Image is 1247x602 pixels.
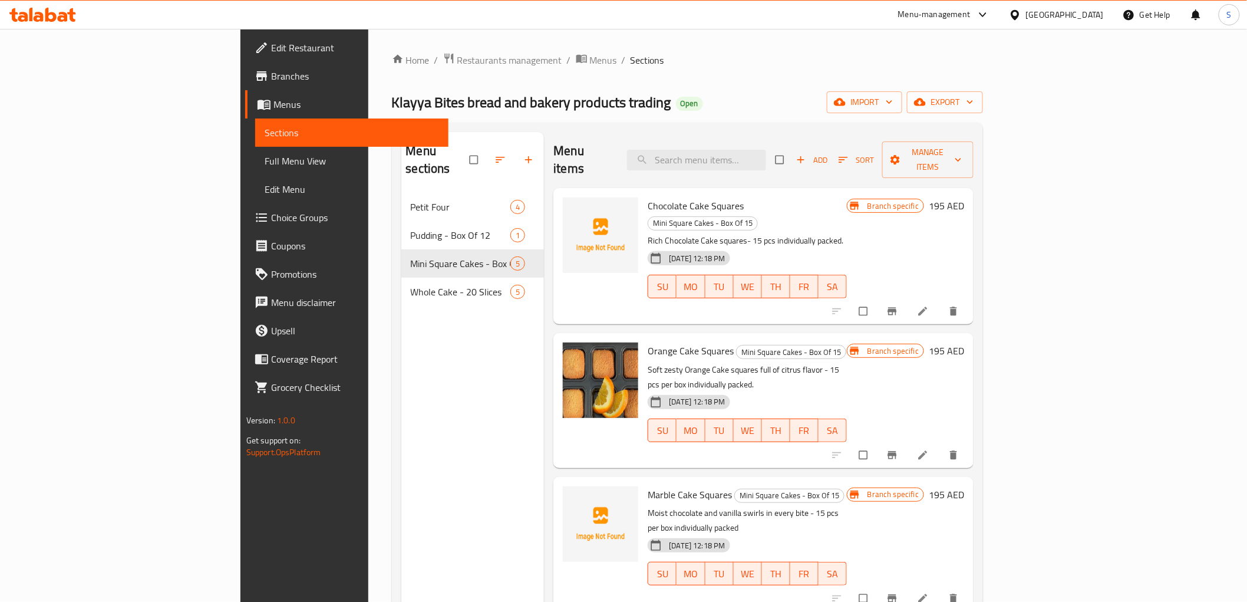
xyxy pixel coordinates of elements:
a: Promotions [245,260,448,288]
button: MO [677,275,705,298]
span: Mini Square Cakes - Box Of 15 [648,216,757,230]
span: SA [823,278,842,295]
div: Petit Four [411,200,511,214]
img: Chocolate Cake Squares [563,198,638,273]
span: Mini Square Cakes - Box Of 15 [735,489,844,502]
p: Soft zesty Orange Cake squares full of citrus flavor - 15 pcs per box individually packed. [648,363,846,392]
button: TH [762,419,790,442]
button: TU [705,562,734,585]
img: Orange Cake Squares [563,343,638,418]
a: Sections [255,119,448,147]
span: Mini Square Cakes - Box Of 15 [411,256,511,271]
button: SA [819,562,847,585]
nav: Menu sections [401,188,545,311]
span: Coupons [271,239,439,253]
a: Restaurants management [443,52,562,68]
div: Open [676,97,703,111]
a: Edit Restaurant [245,34,448,62]
button: MO [677,562,705,585]
div: items [510,256,525,271]
span: TU [710,278,729,295]
a: Upsell [245,317,448,345]
div: Mini Square Cakes - Box Of 15 [648,216,758,231]
h2: Menu items [553,142,612,177]
li: / [567,53,571,67]
button: WE [734,419,762,442]
span: Manage items [892,145,964,175]
button: FR [790,275,819,298]
span: Select to update [852,444,877,466]
button: Manage items [882,142,974,178]
h6: 195 AED [929,198,964,214]
span: [DATE] 12:18 PM [664,396,730,407]
a: Choice Groups [245,203,448,232]
nav: breadcrumb [392,52,984,68]
span: Upsell [271,324,439,338]
span: Menu disclaimer [271,295,439,310]
button: WE [734,562,762,585]
span: SA [823,565,842,583]
input: search [627,150,766,170]
span: Select all sections [463,149,487,171]
span: Restaurants management [457,53,562,67]
button: Branch-specific-item [879,442,908,468]
span: Menus [273,97,439,111]
a: Coupons [245,232,448,260]
div: items [510,228,525,242]
button: TH [762,562,790,585]
span: Coverage Report [271,352,439,366]
a: Full Menu View [255,147,448,175]
span: Full Menu View [265,154,439,168]
span: export [916,95,974,110]
a: Edit menu item [917,449,931,461]
span: TU [710,422,729,439]
span: Branches [271,69,439,83]
h6: 195 AED [929,486,964,503]
span: Add [796,153,828,167]
span: Get support on: [246,433,301,448]
span: TH [767,565,786,583]
span: Choice Groups [271,210,439,225]
span: 5 [511,258,524,269]
span: TH [767,278,786,295]
li: / [622,53,626,67]
div: Mini Square Cakes - Box Of 15 [734,489,844,503]
a: Menu disclaimer [245,288,448,317]
button: import [827,91,902,113]
span: FR [795,565,814,583]
span: Whole Cake - 20 Slices [411,285,511,299]
span: Branch specific [863,200,923,212]
span: Grocery Checklist [271,380,439,394]
div: items [510,200,525,214]
span: Add item [793,151,831,169]
img: Marble Cake Squares [563,486,638,562]
span: TH [767,422,786,439]
button: FR [790,562,819,585]
button: Add section [516,147,544,173]
span: SU [653,278,672,295]
button: WE [734,275,762,298]
button: SA [819,275,847,298]
a: Grocery Checklist [245,373,448,402]
a: Branches [245,62,448,90]
span: WE [738,565,757,583]
span: WE [738,422,757,439]
span: WE [738,278,757,295]
span: 1 [511,230,524,241]
button: FR [790,419,819,442]
span: Orange Cake Squares [648,342,734,360]
span: Sections [265,126,439,140]
p: Rich Chocolate Cake squares- 15 pcs individually packed. [648,233,846,248]
button: MO [677,419,705,442]
button: Branch-specific-item [879,298,908,324]
span: [DATE] 12:18 PM [664,540,730,551]
div: Mini Square Cakes - Box Of 15 [736,345,846,359]
span: Chocolate Cake Squares [648,197,744,215]
button: delete [941,442,969,468]
span: MO [681,565,700,583]
span: Klayya Bites bread and bakery products trading [392,89,671,116]
span: 4 [511,202,524,213]
a: Edit Menu [255,175,448,203]
div: [GEOGRAPHIC_DATA] [1026,8,1104,21]
span: FR [795,278,814,295]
